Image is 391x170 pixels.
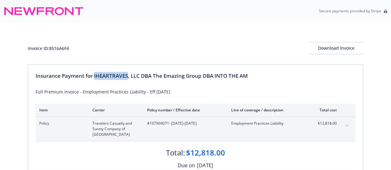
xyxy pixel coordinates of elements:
[231,107,304,113] div: Line of coverage / description
[231,121,304,126] span: Employment Practices Liability
[186,147,225,158] div: $12,818.00
[147,121,221,126] span: #107904071 - [DATE]-[DATE]
[92,107,137,113] div: Carrier
[147,107,221,113] div: Policy number / Effective date
[319,8,381,14] p: Secure payments provided by Stripe
[309,42,363,54] button: Download Invoice
[92,121,137,137] span: Travelers Casualty and Surety Company of [GEOGRAPHIC_DATA]
[39,107,83,113] div: Item
[166,147,185,158] div: Total:
[314,121,337,126] span: $12,818.00
[28,45,69,52] div: Invoice ID: 8516A6F4
[39,121,83,126] span: Policy
[36,117,355,141] div: PolicyTravelers Casualty and Surety Company of [GEOGRAPHIC_DATA]#107904071- [DATE]-[DATE]Employme...
[36,72,355,80] div: Insurance Payment for IHEARTRAVES, LLC DBA The Emazing Group DBA INTO THE AM
[342,121,352,131] button: expand content
[36,89,355,95] div: Full Premium Invoice - Employment Practices Liability - Eff [DATE]
[197,161,213,169] div: [DATE]
[178,161,195,169] div: Due on
[314,107,337,113] div: Total cost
